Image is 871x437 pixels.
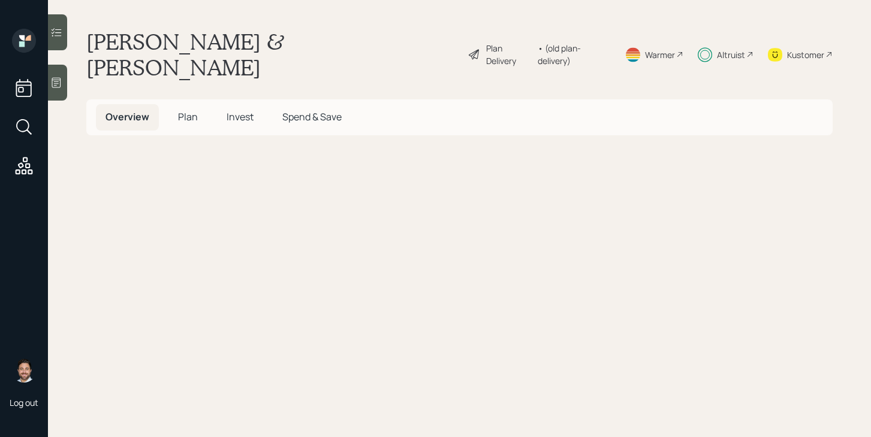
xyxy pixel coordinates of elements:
[787,48,824,61] div: Kustomer
[486,42,532,67] div: Plan Delivery
[717,48,745,61] div: Altruist
[10,397,38,408] div: Log out
[86,29,458,80] h1: [PERSON_NAME] & [PERSON_NAME]
[106,110,149,123] span: Overview
[227,110,254,123] span: Invest
[282,110,342,123] span: Spend & Save
[12,359,36,383] img: michael-russo-headshot.png
[645,48,675,61] div: Warmer
[538,42,610,67] div: • (old plan-delivery)
[178,110,198,123] span: Plan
